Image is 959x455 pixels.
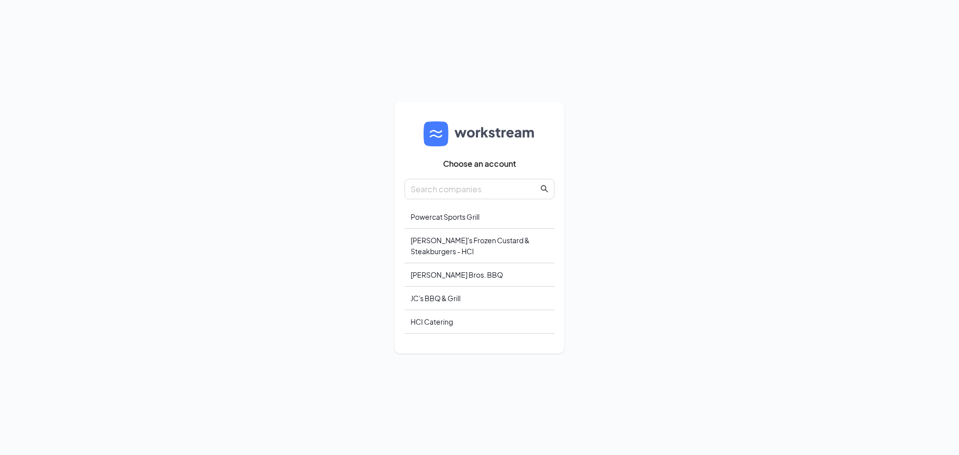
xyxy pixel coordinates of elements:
div: [PERSON_NAME]'s Frozen Custard & Steakburgers - HCI [405,229,554,263]
div: HCI Catering [405,310,554,334]
span: search [540,185,548,193]
span: Choose an account [443,159,516,169]
div: [PERSON_NAME] Bros. BBQ [405,263,554,287]
div: JC's BBQ & Grill [405,287,554,310]
div: Powercat Sports Grill [405,205,554,229]
input: Search companies [411,183,538,195]
img: logo [424,121,535,146]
